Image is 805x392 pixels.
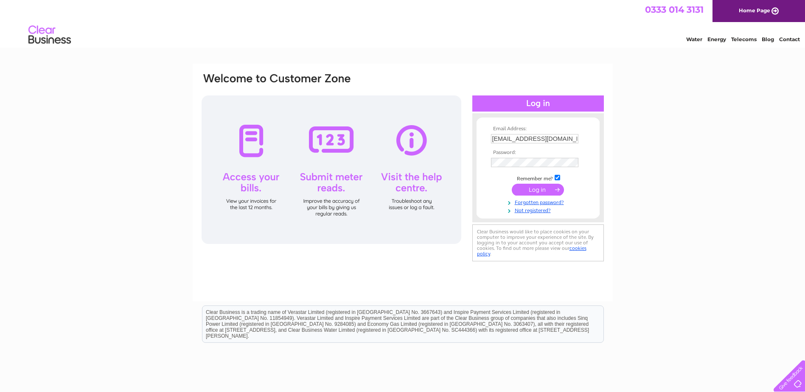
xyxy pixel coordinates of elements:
[707,36,726,42] a: Energy
[686,36,702,42] a: Water
[512,184,564,196] input: Submit
[28,22,71,48] img: logo.png
[477,245,586,257] a: cookies policy
[762,36,774,42] a: Blog
[491,206,587,214] a: Not registered?
[731,36,757,42] a: Telecoms
[645,4,704,15] a: 0333 014 3131
[202,5,603,41] div: Clear Business is a trading name of Verastar Limited (registered in [GEOGRAPHIC_DATA] No. 3667643...
[491,198,587,206] a: Forgotten password?
[779,36,800,42] a: Contact
[489,150,587,156] th: Password:
[489,174,587,182] td: Remember me?
[489,126,587,132] th: Email Address:
[472,224,604,261] div: Clear Business would like to place cookies on your computer to improve your experience of the sit...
